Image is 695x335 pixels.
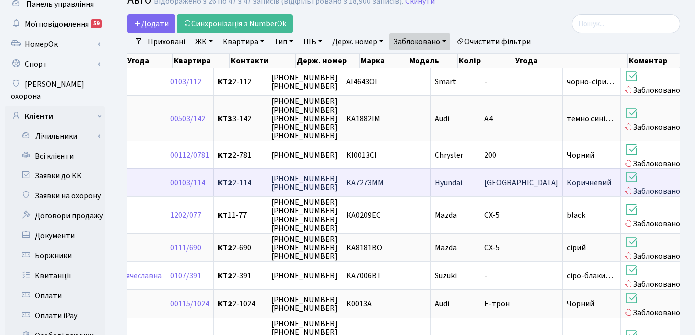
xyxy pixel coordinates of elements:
[218,244,263,252] span: 2-690
[484,113,493,124] span: A4
[5,266,105,286] a: Квитанції
[218,115,263,123] span: 3-142
[170,177,205,188] a: 00103/114
[567,177,611,188] span: Коричневий
[191,33,217,50] a: ЖК
[170,150,209,161] a: 00112/0781
[5,186,105,206] a: Заявки на охорону
[389,33,450,50] a: Заблоковано
[458,54,514,68] th: Колір
[484,177,558,188] span: [GEOGRAPHIC_DATA]
[218,272,263,280] span: 2-391
[218,210,228,221] b: КТ
[328,33,387,50] a: Держ. номер
[346,76,377,87] span: АІ4643ОІ
[127,14,175,33] a: Додати
[514,54,628,68] th: Угода
[271,197,338,233] span: [PHONE_NUMBER] [PHONE_NUMBER] [PHONE_NUMBER] [PHONE_NUMBER]
[567,298,594,309] span: Чорний
[628,54,680,68] th: Коментар
[170,113,205,124] a: 00503/142
[567,113,613,124] span: темно сині…
[177,14,293,33] a: Синхронізація з NumberOk
[435,150,463,161] span: Chrysler
[435,76,456,87] span: Smart
[360,54,408,68] th: Марка
[5,166,105,186] a: Заявки до КК
[435,113,449,124] span: Audi
[170,270,201,281] a: 0107/391
[218,298,232,309] b: КТ2
[435,298,449,309] span: Audi
[271,270,338,281] span: [PHONE_NUMBER]
[271,173,338,193] span: [PHONE_NUMBER] [PHONE_NUMBER]
[170,242,201,253] a: 0111/690
[567,242,586,253] span: сірий
[5,34,105,54] a: НомерОк
[5,106,105,126] a: Клієнти
[271,96,338,141] span: [PHONE_NUMBER] [PHONE_NUMBER] [PHONE_NUMBER] [PHONE_NUMBER] [PHONE_NUMBER]
[230,54,296,68] th: Контакти
[170,76,201,87] a: 0103/112
[170,210,201,221] a: 1202/077
[5,306,105,326] a: Оплати iPay
[346,113,380,124] span: КА1882ІМ
[346,210,381,221] span: КА0209ЕС
[484,242,500,253] span: CX-5
[134,18,169,29] span: Додати
[567,76,614,87] span: чорно-сіри…
[435,177,462,188] span: Hyundai
[346,150,377,161] span: KI0013CI
[572,14,680,33] input: Пошук...
[270,33,297,50] a: Тип
[435,242,457,253] span: Mazda
[218,113,232,124] b: КТ3
[218,300,263,308] span: 2-1024
[144,33,189,50] a: Приховані
[567,270,613,281] span: сіро-блаки…
[126,54,173,68] th: Угода
[346,270,382,281] span: KA7006BT
[452,33,535,50] a: Очистити фільтри
[218,151,263,159] span: 2-781
[5,146,105,166] a: Всі клієнти
[271,294,338,314] span: [PHONE_NUMBER] [PHONE_NUMBER]
[170,298,209,309] a: 00115/1024
[484,298,510,309] span: Е-трон
[218,150,232,161] b: КТ2
[484,150,496,161] span: 200
[219,33,268,50] a: Квартира
[218,211,263,219] span: 11-77
[484,76,487,87] span: -
[218,76,232,87] b: КТ2
[435,210,457,221] span: Mazda
[5,14,105,34] a: Мої повідомлення59
[5,246,105,266] a: Боржники
[218,242,232,253] b: КТ2
[5,206,105,226] a: Договори продажу
[484,210,500,221] span: CX-5
[271,150,338,161] span: [PHONE_NUMBER]
[5,226,105,246] a: Документи
[484,270,487,281] span: -
[346,177,384,188] span: КА7273ММ
[218,78,263,86] span: 2-112
[299,33,326,50] a: ПІБ
[218,179,263,187] span: 2-114
[25,19,89,30] span: Мої повідомлення
[218,177,232,188] b: КТ2
[271,72,338,92] span: [PHONE_NUMBER] [PHONE_NUMBER]
[567,150,594,161] span: Чорний
[91,19,102,28] div: 59
[435,270,457,281] span: Suzuki
[5,286,105,306] a: Оплати
[296,54,360,68] th: Держ. номер
[173,54,230,68] th: Квартира
[5,74,105,106] a: [PERSON_NAME] охорона
[218,270,232,281] b: КТ2
[11,126,105,146] a: Лічильники
[408,54,458,68] th: Модель
[346,298,372,309] span: К0013А
[271,234,338,262] span: [PHONE_NUMBER] [PHONE_NUMBER] [PHONE_NUMBER]
[346,242,382,253] span: КА8181ВО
